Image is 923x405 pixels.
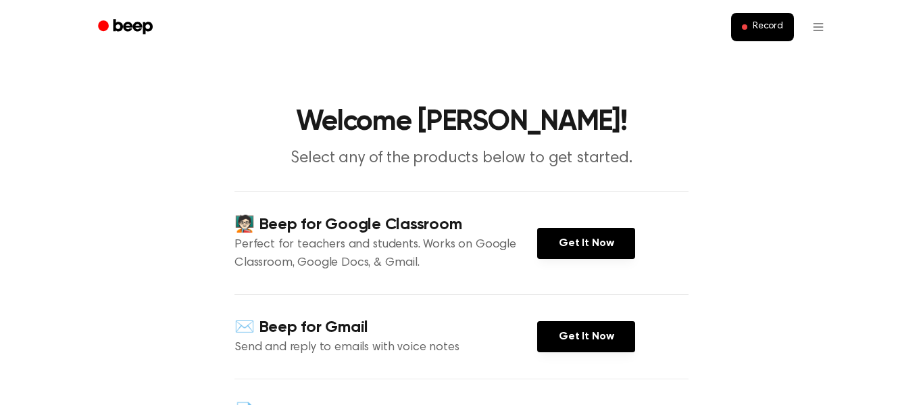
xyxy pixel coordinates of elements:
p: Perfect for teachers and students. Works on Google Classroom, Google Docs, & Gmail. [234,236,537,272]
button: Open menu [802,11,834,43]
p: Select any of the products below to get started. [202,147,721,170]
span: Record [753,21,783,33]
a: Get It Now [537,321,635,352]
button: Record [731,13,794,41]
h1: Welcome [PERSON_NAME]! [116,108,807,137]
a: Get It Now [537,228,635,259]
a: Beep [89,14,165,41]
h4: 🧑🏻‍🏫 Beep for Google Classroom [234,214,537,236]
p: Send and reply to emails with voice notes [234,339,537,357]
h4: ✉️ Beep for Gmail [234,316,537,339]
